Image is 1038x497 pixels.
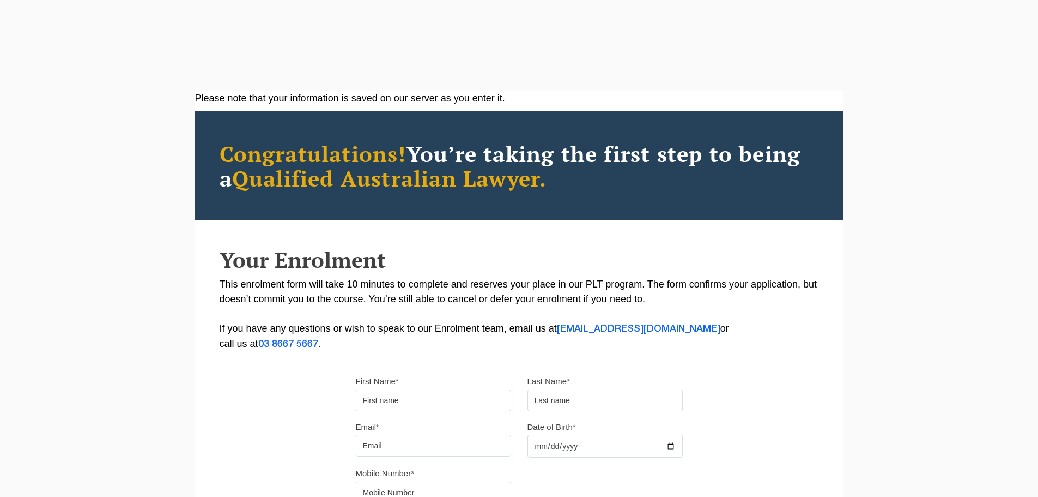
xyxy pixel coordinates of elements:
h2: You’re taking the first step to being a [220,141,819,190]
p: This enrolment form will take 10 minutes to complete and reserves your place in our PLT program. ... [220,277,819,352]
span: Congratulations! [220,139,406,168]
a: 03 8667 5667 [258,340,318,349]
input: First name [356,390,511,411]
input: Email [356,435,511,457]
input: Last name [527,390,683,411]
div: Please note that your information is saved on our server as you enter it. [195,91,843,106]
label: Date of Birth* [527,422,576,433]
a: [EMAIL_ADDRESS][DOMAIN_NAME] [557,325,720,333]
label: First Name* [356,376,399,387]
h2: Your Enrolment [220,248,819,272]
label: Last Name* [527,376,570,387]
label: Email* [356,422,379,433]
label: Mobile Number* [356,468,415,479]
span: Qualified Australian Lawyer. [232,164,547,193]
